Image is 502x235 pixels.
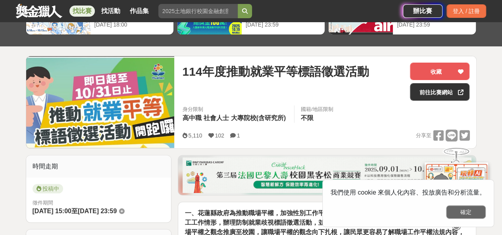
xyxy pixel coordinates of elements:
[71,208,78,214] span: 至
[188,132,202,139] span: 5,110
[331,189,486,196] span: 我們使用 cookie 來個人化內容、投放廣告和分析流量。
[301,105,333,113] div: 國籍/地區限制
[182,105,288,113] div: 身分限制
[403,4,442,18] a: 辦比賽
[98,6,123,17] a: 找活動
[246,21,321,29] div: [DATE] 23:59
[415,130,431,141] span: 分享至
[33,208,71,214] span: [DATE] 15:00
[183,157,471,193] img: 331336aa-f601-432f-a281-8c17b531526f.png
[410,83,469,101] a: 前往比賽網站
[410,63,469,80] button: 收藏
[182,63,369,80] span: 114年度推動就業平等標語徵選活動
[78,208,117,214] span: [DATE] 23:59
[203,115,229,121] span: 社會人士
[26,155,171,178] div: 時間走期
[397,21,472,29] div: [DATE] 23:59
[301,115,314,121] span: 不限
[158,4,238,18] input: 2025土地銀行校園金融創意挑戰賽：從你出發 開啟智慧金融新頁
[446,205,486,219] button: 確定
[425,162,488,215] img: d2146d9a-e6f6-4337-9592-8cefde37ba6b.png
[237,132,240,139] span: 1
[446,4,486,18] div: 登入 / 註冊
[127,6,152,17] a: 作品集
[231,115,286,121] span: 大專院校(含研究所)
[69,6,95,17] a: 找比賽
[94,21,169,29] div: [DATE] 18:00
[33,184,63,193] span: 投稿中
[182,115,201,121] span: 高中職
[33,200,53,206] span: 徵件期間
[215,132,224,139] span: 102
[26,56,175,148] img: Cover Image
